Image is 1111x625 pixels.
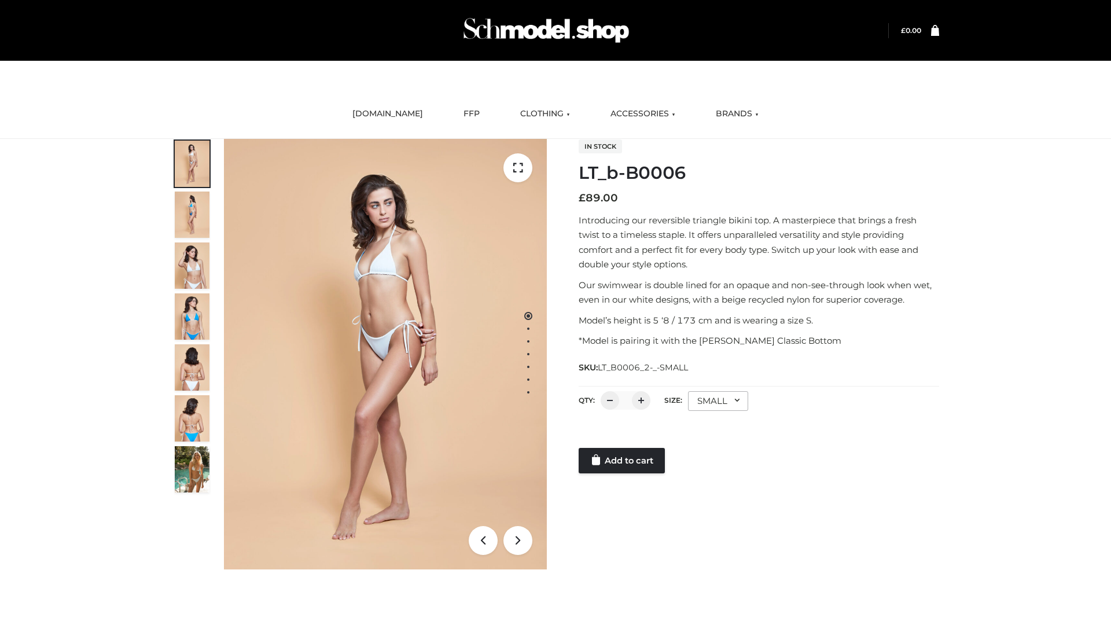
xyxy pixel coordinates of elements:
[579,192,586,204] span: £
[602,101,684,127] a: ACCESSORIES
[512,101,579,127] a: CLOTHING
[579,313,939,328] p: Model’s height is 5 ‘8 / 173 cm and is wearing a size S.
[455,101,488,127] a: FFP
[344,101,432,127] a: [DOMAIN_NAME]
[901,26,921,35] bdi: 0.00
[175,141,209,187] img: ArielClassicBikiniTop_CloudNine_AzureSky_OW114ECO_1-scaled.jpg
[579,139,622,153] span: In stock
[579,361,689,374] span: SKU:
[579,333,939,348] p: *Model is pairing it with the [PERSON_NAME] Classic Bottom
[579,163,939,183] h1: LT_b-B0006
[175,293,209,340] img: ArielClassicBikiniTop_CloudNine_AzureSky_OW114ECO_4-scaled.jpg
[175,242,209,289] img: ArielClassicBikiniTop_CloudNine_AzureSky_OW114ECO_3-scaled.jpg
[175,395,209,442] img: ArielClassicBikiniTop_CloudNine_AzureSky_OW114ECO_8-scaled.jpg
[224,139,547,569] img: ArielClassicBikiniTop_CloudNine_AzureSky_OW114ECO_1
[664,396,682,405] label: Size:
[901,26,921,35] a: £0.00
[459,8,633,53] img: Schmodel Admin 964
[707,101,767,127] a: BRANDS
[688,391,748,411] div: SMALL
[579,396,595,405] label: QTY:
[901,26,906,35] span: £
[579,278,939,307] p: Our swimwear is double lined for an opaque and non-see-through look when wet, even in our white d...
[579,192,618,204] bdi: 89.00
[175,446,209,492] img: Arieltop_CloudNine_AzureSky2.jpg
[598,362,688,373] span: LT_B0006_2-_-SMALL
[175,192,209,238] img: ArielClassicBikiniTop_CloudNine_AzureSky_OW114ECO_2-scaled.jpg
[579,448,665,473] a: Add to cart
[579,213,939,272] p: Introducing our reversible triangle bikini top. A masterpiece that brings a fresh twist to a time...
[175,344,209,391] img: ArielClassicBikiniTop_CloudNine_AzureSky_OW114ECO_7-scaled.jpg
